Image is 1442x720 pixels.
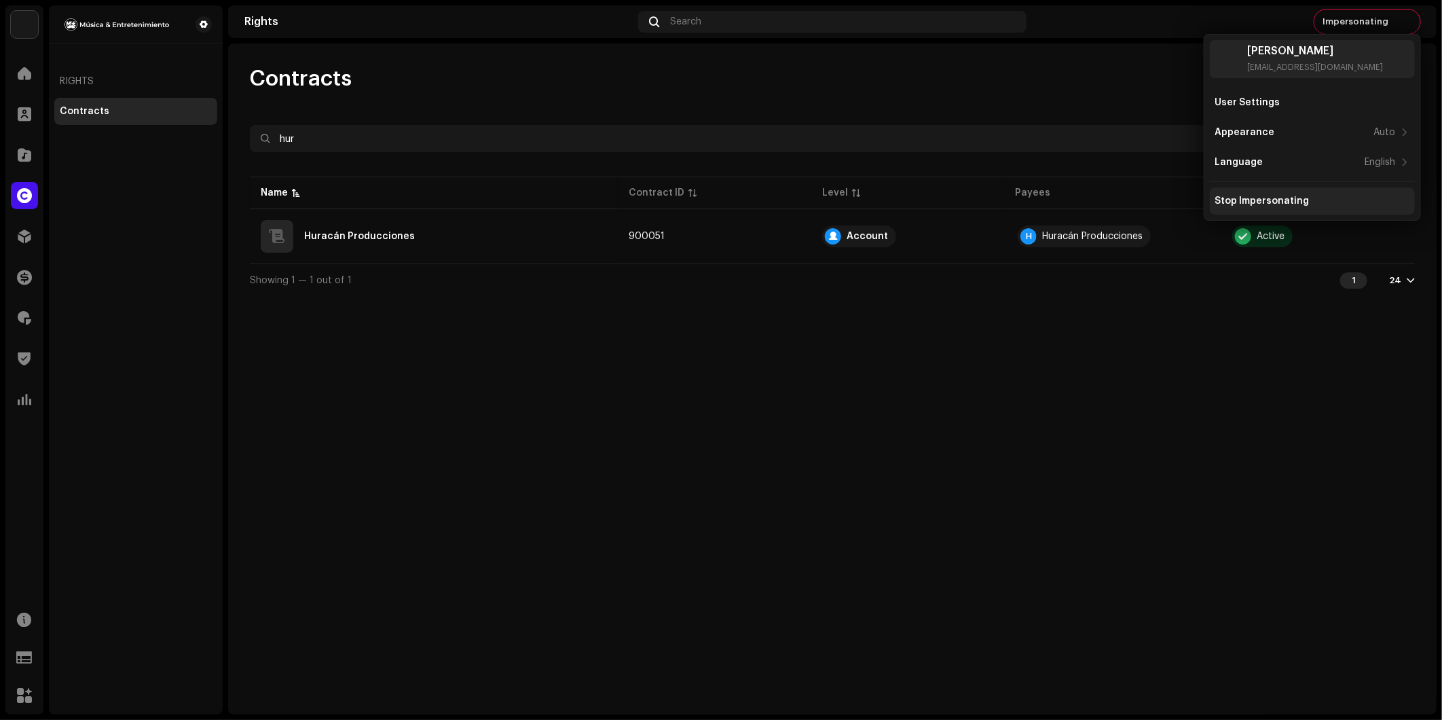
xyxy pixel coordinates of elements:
[1365,157,1396,168] div: English
[1397,11,1418,33] img: c904f273-36fb-4b92-97b0-1c77b616e906
[250,65,352,92] span: Contracts
[1323,16,1388,27] span: Impersonating
[1210,187,1415,215] re-m-nav-item: Stop Impersonating
[822,226,994,247] span: Account
[54,98,217,125] re-m-nav-item: Contracts
[822,186,848,200] div: Level
[1257,232,1284,241] div: Active
[1248,46,1384,56] div: [PERSON_NAME]
[629,186,684,200] div: Contract ID
[1042,232,1143,241] div: Huracán Producciones
[1215,97,1280,108] div: User Settings
[629,232,665,241] span: 900051
[1020,228,1037,245] div: H
[847,232,888,241] div: Account
[1210,119,1415,146] re-m-nav-item: Appearance
[250,125,1339,152] input: Search
[244,16,633,27] div: Rights
[1389,275,1401,286] div: 24
[304,232,415,241] div: Huracán Producciones
[1374,127,1396,138] div: Auto
[11,11,38,38] img: 78f3867b-a9d0-4b96-9959-d5e4a689f6cf
[1215,46,1242,73] img: c904f273-36fb-4b92-97b0-1c77b616e906
[261,186,288,200] div: Name
[1215,127,1275,138] div: Appearance
[1210,149,1415,176] re-m-nav-item: Language
[1340,272,1367,289] div: 1
[60,16,174,33] img: 0c43ecd2-0fe7-4201-bfd0-35d22d5c77cb
[60,106,109,117] div: Contracts
[1215,157,1263,168] div: Language
[1248,62,1384,73] div: [EMAIL_ADDRESS][DOMAIN_NAME]
[670,16,701,27] span: Search
[54,65,217,98] re-a-nav-header: Rights
[250,276,352,285] span: Showing 1 — 1 out of 1
[1210,89,1415,116] re-m-nav-item: User Settings
[1215,196,1310,206] div: Stop Impersonating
